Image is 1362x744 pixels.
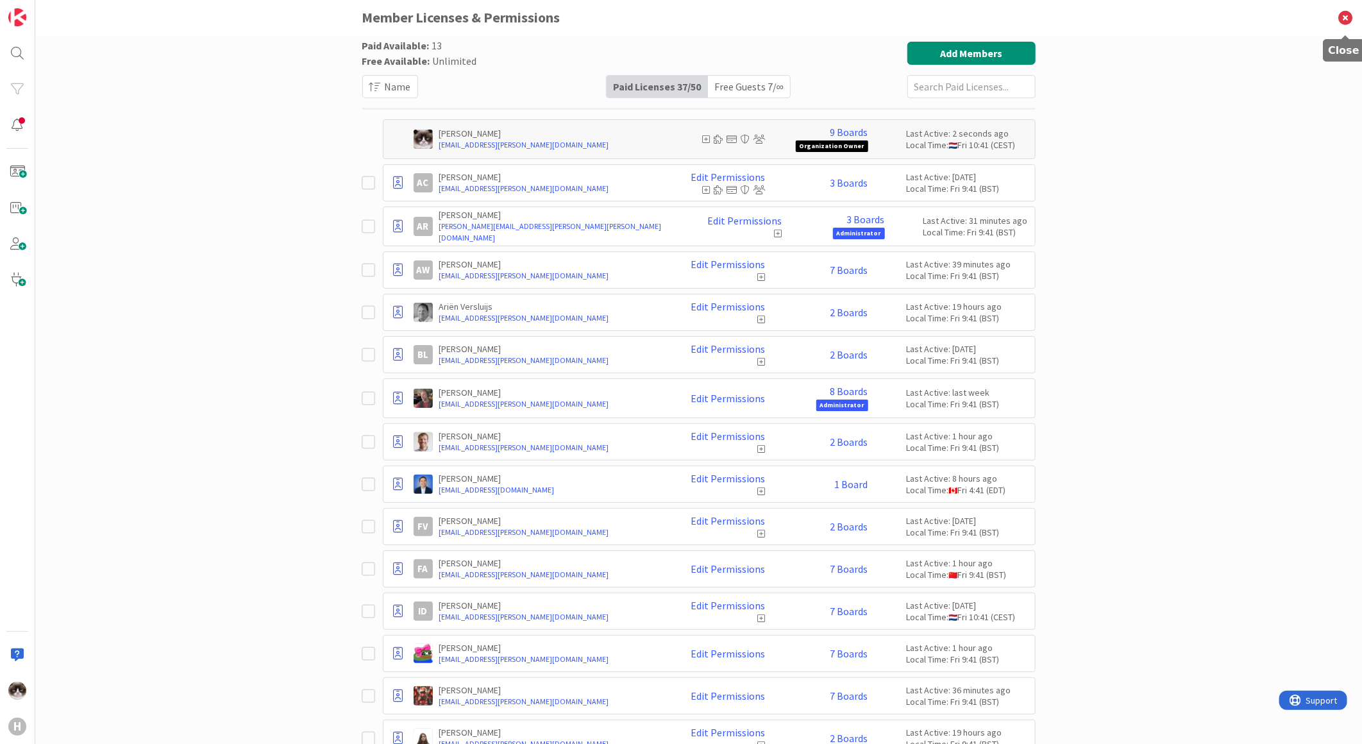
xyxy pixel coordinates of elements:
div: FA [414,559,433,579]
p: [PERSON_NAME] [439,128,663,139]
div: Last Active: [DATE] [907,171,1029,183]
h5: Close [1328,44,1359,56]
div: Last Active: 8 hours ago [907,473,1029,484]
div: Local Time: Fri 9:41 (BST) [907,355,1029,366]
a: 3 Boards [847,214,885,225]
div: Local Time: Fri 9:41 (BST) [907,183,1029,194]
a: [EMAIL_ADDRESS][PERSON_NAME][DOMAIN_NAME] [439,312,663,324]
a: [EMAIL_ADDRESS][DOMAIN_NAME] [439,484,663,496]
a: [EMAIL_ADDRESS][PERSON_NAME][DOMAIN_NAME] [439,355,663,366]
a: 7 Boards [830,690,868,702]
p: Ariën Versluijs [439,301,663,312]
p: [PERSON_NAME] [439,387,663,398]
img: DP [414,475,433,494]
div: Paid Licenses 37 / 50 [607,76,708,97]
a: 8 Boards [830,385,868,397]
a: Edit Permissions [691,515,766,527]
img: BO [414,432,433,452]
img: AV [414,303,433,322]
a: [EMAIL_ADDRESS][PERSON_NAME][DOMAIN_NAME] [439,139,663,151]
div: H [8,718,26,736]
div: Local Time: Fri 4:41 (EDT) [907,484,1029,496]
p: [PERSON_NAME] [439,557,663,569]
button: Add Members [907,42,1036,65]
div: Last Active: [DATE] [907,600,1029,611]
div: Local Time: Fri 9:41 (BST) [907,270,1029,282]
a: 2 Boards [830,732,868,744]
span: Administrator [833,228,885,239]
div: Last Active: 1 hour ago [907,430,1029,442]
a: [EMAIL_ADDRESS][PERSON_NAME][DOMAIN_NAME] [439,611,663,623]
a: 2 Boards [830,307,868,318]
a: Edit Permissions [691,727,766,738]
a: [EMAIL_ADDRESS][PERSON_NAME][DOMAIN_NAME] [439,654,663,665]
div: Local Time: Fri 9:41 (BST) [923,226,1029,238]
a: Edit Permissions [691,600,766,611]
div: Free Guests 7 / ∞ [708,76,790,97]
div: ID [414,602,433,621]
a: Edit Permissions [691,473,766,484]
div: Local Time: Fri 9:41 (BST) [907,696,1029,707]
p: [PERSON_NAME] [439,642,663,654]
div: Local Time: Fri 9:41 (BST) [907,398,1029,410]
div: Last Active: 31 minutes ago [923,215,1029,226]
a: 7 Boards [830,648,868,659]
img: Kv [414,130,433,149]
a: Edit Permissions [691,393,766,404]
div: Last Active: last week [907,387,1029,398]
p: [PERSON_NAME] [439,727,663,738]
a: [EMAIL_ADDRESS][PERSON_NAME][DOMAIN_NAME] [439,270,663,282]
a: 7 Boards [830,605,868,617]
p: [PERSON_NAME] [439,515,663,527]
div: Local Time: Fri 9:41 (BST) [907,654,1029,665]
p: [PERSON_NAME] [439,600,663,611]
a: 2 Boards [830,349,868,360]
p: [PERSON_NAME] [439,430,663,442]
p: [PERSON_NAME] [439,684,663,696]
input: Search Paid Licenses... [907,75,1036,98]
a: 7 Boards [830,563,868,575]
p: [PERSON_NAME] [439,258,663,270]
img: JK [414,686,433,706]
a: [EMAIL_ADDRESS][PERSON_NAME][DOMAIN_NAME] [439,569,663,580]
p: [PERSON_NAME] [439,473,663,484]
span: Paid Available: [362,39,430,52]
div: Local Time: Fri 10:41 (CEST) [907,611,1029,623]
img: JK [414,644,433,663]
a: Edit Permissions [691,258,766,270]
div: Local Time: Fri 9:41 (BST) [907,569,1029,580]
a: 3 Boards [830,177,868,189]
a: Edit Permissions [691,301,766,312]
a: Edit Permissions [691,430,766,442]
p: [PERSON_NAME] [439,209,680,221]
a: Edit Permissions [691,563,766,575]
div: Last Active: 1 hour ago [907,642,1029,654]
span: 13 [432,39,442,52]
a: [PERSON_NAME][EMAIL_ADDRESS][PERSON_NAME][PERSON_NAME][DOMAIN_NAME] [439,221,680,244]
a: [EMAIL_ADDRESS][PERSON_NAME][DOMAIN_NAME] [439,183,663,194]
div: Local Time: Fri 9:41 (BST) [907,442,1029,453]
div: AW [414,260,433,280]
div: Last Active: [DATE] [907,343,1029,355]
a: [EMAIL_ADDRESS][PERSON_NAME][DOMAIN_NAME] [439,527,663,538]
div: Last Active: [DATE] [907,515,1029,527]
img: Visit kanbanzone.com [8,8,26,26]
img: BF [414,389,433,408]
a: [EMAIL_ADDRESS][PERSON_NAME][DOMAIN_NAME] [439,398,663,410]
p: [PERSON_NAME] [439,343,663,355]
div: Last Active: 36 minutes ago [907,684,1029,696]
a: 2 Boards [830,436,868,448]
span: Organization Owner [796,140,868,152]
a: Edit Permissions [691,171,766,183]
a: 7 Boards [830,264,868,276]
img: nl.png [949,142,957,149]
div: BL [414,345,433,364]
span: Administrator [816,400,868,411]
a: [EMAIL_ADDRESS][PERSON_NAME][DOMAIN_NAME] [439,696,663,707]
p: [PERSON_NAME] [439,171,663,183]
span: Unlimited [433,55,477,67]
div: Last Active: 39 minutes ago [907,258,1029,270]
div: Last Active: 2 seconds ago [907,128,1029,139]
div: AC [414,173,433,192]
a: 2 Boards [830,521,868,532]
